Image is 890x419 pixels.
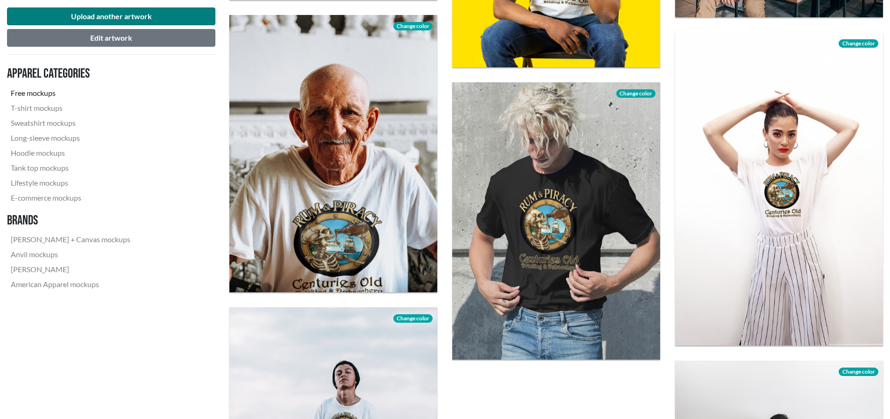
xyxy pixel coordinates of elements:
[7,213,134,229] h3: Brands
[7,262,134,277] a: [PERSON_NAME]
[839,368,878,376] span: Change color
[7,101,134,116] a: T-shirt mockups
[7,277,134,292] a: American Apparel mockups
[616,89,655,98] span: Change color
[7,232,134,247] a: [PERSON_NAME] + Canvas mockups
[7,190,134,205] a: E-commerce mockups
[839,39,878,48] span: Change color
[7,130,134,145] a: Long-sleeve mockups
[7,175,134,190] a: Lifestyle mockups
[7,247,134,262] a: Anvil mockups
[7,29,215,47] button: Edit artwork
[7,66,134,82] h3: Apparel categories
[7,160,134,175] a: Tank top mockups
[393,314,433,323] span: Change color
[7,86,134,101] a: Free mockups
[7,145,134,160] a: Hoodie mockups
[393,22,433,30] span: Change color
[7,7,215,25] button: Upload another artwork
[7,116,134,130] a: Sweatshirt mockups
